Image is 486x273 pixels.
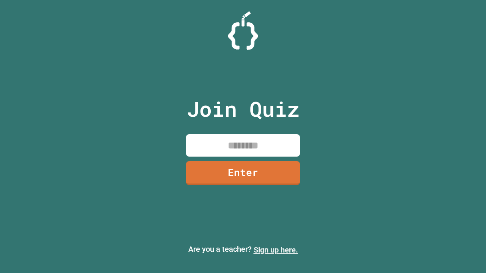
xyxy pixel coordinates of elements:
img: Logo.svg [228,11,258,50]
p: Join Quiz [187,93,300,125]
iframe: chat widget [423,210,478,242]
a: Enter [186,161,300,185]
p: Are you a teacher? [6,243,480,256]
iframe: chat widget [454,243,478,265]
a: Sign up here. [254,245,298,254]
